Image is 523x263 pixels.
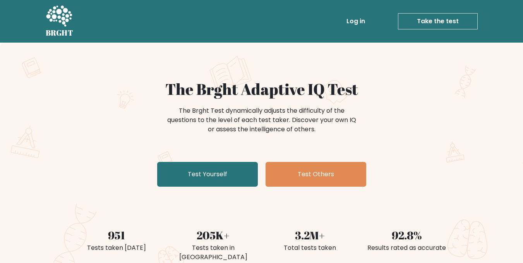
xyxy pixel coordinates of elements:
div: Results rated as accurate [363,243,451,253]
div: Tests taken in [GEOGRAPHIC_DATA] [170,243,257,262]
div: 951 [73,227,160,243]
div: Tests taken [DATE] [73,243,160,253]
div: 3.2M+ [266,227,354,243]
div: Total tests taken [266,243,354,253]
div: The Brght Test dynamically adjusts the difficulty of the questions to the level of each test take... [165,106,358,134]
div: 205K+ [170,227,257,243]
h5: BRGHT [46,28,74,38]
a: BRGHT [46,3,74,40]
a: Take the test [398,13,478,29]
div: 92.8% [363,227,451,243]
a: Test Others [266,162,366,187]
h1: The Brght Adaptive IQ Test [73,80,451,98]
a: Test Yourself [157,162,258,187]
a: Log in [343,14,368,29]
